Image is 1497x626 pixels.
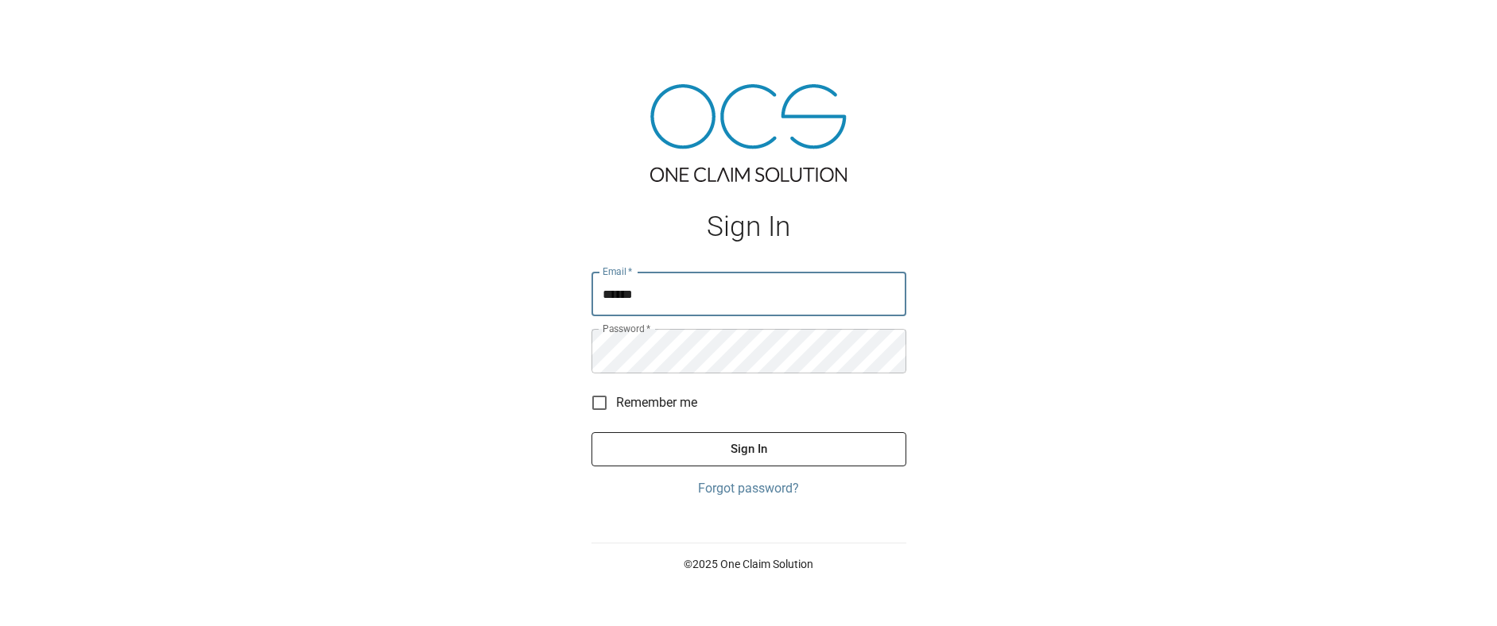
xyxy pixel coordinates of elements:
a: Forgot password? [591,479,906,498]
img: ocs-logo-white-transparent.png [19,10,83,41]
span: Remember me [616,393,697,412]
label: Email [603,265,633,278]
img: ocs-logo-tra.png [650,84,847,182]
button: Sign In [591,432,906,466]
p: © 2025 One Claim Solution [591,556,906,572]
label: Password [603,322,650,335]
h1: Sign In [591,211,906,243]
